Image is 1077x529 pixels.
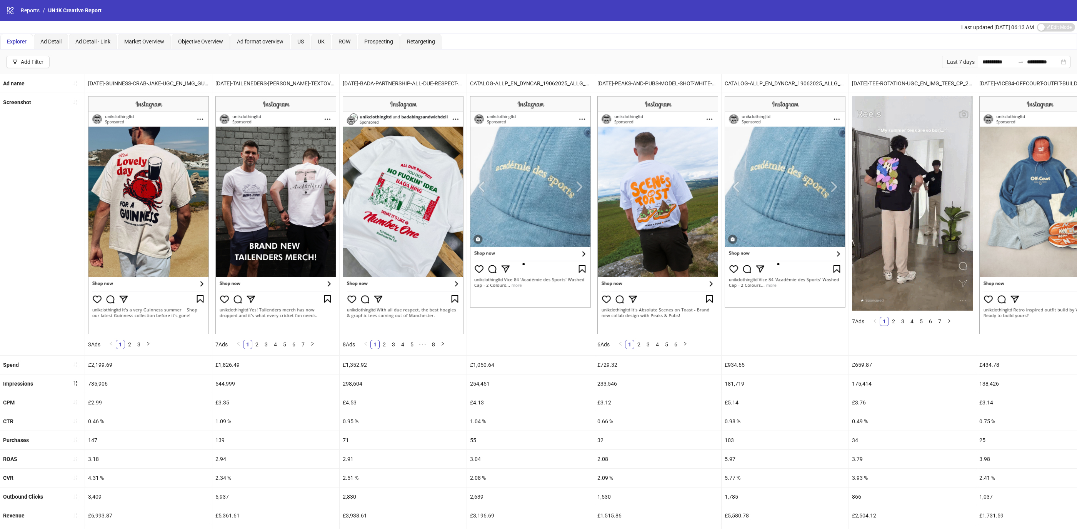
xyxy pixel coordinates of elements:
[625,340,634,349] a: 1
[594,74,721,93] div: [DATE]-PEAKS-AND-PUBS-MODEL-SHOT-WHITE-TEE_EN_IMG_PEAKSANDPUBS_CP_05082025_ALLG_CC_SC24_None__
[236,341,241,346] span: left
[440,341,445,346] span: right
[870,317,880,326] button: left
[849,74,976,93] div: [DATE]-TEE-ROTATION-UGC_EN_IMG_TEES_CP_23072025_ALLG_CC_SC13_None__
[870,317,880,326] li: Previous Page
[73,513,78,518] span: sort-ascending
[671,340,680,349] li: 6
[594,393,721,412] div: £3.12
[935,317,944,326] a: 7
[262,340,270,349] a: 3
[849,412,976,431] div: 0.49 %
[125,340,134,349] li: 2
[947,319,951,323] span: right
[662,340,671,349] a: 5
[340,374,467,393] div: 298,604
[308,340,317,349] li: Next Page
[340,74,467,93] div: [DATE]-BADA-PARTNERSHIP-ALL-DUE-RESPECT-TEE_EN_IMG_BADABING_CP_09072025_ALLG_CC_SC24_None__
[297,38,304,45] span: US
[3,512,25,519] b: Revenue
[389,340,398,349] li: 3
[88,96,209,333] img: Screenshot 120230077464040356
[1018,59,1024,65] span: swap-right
[635,340,643,349] a: 2
[340,356,467,374] div: £1,352.92
[262,340,271,349] li: 3
[135,340,143,349] a: 3
[680,340,690,349] li: Next Page
[961,24,1034,30] span: Last updated [DATE] 06:13 AM
[299,340,307,349] a: 7
[6,56,50,68] button: Add Filter
[43,6,45,15] li: /
[343,341,355,348] span: 8 Ads
[594,487,721,506] div: 1,530
[340,506,467,525] div: £3,938.61
[944,317,954,326] button: right
[849,469,976,487] div: 3.93 %
[429,340,438,349] a: 8
[467,374,594,393] div: 254,451
[594,469,721,487] div: 2.09 %
[338,38,350,45] span: ROW
[594,506,721,525] div: £1,515.86
[467,412,594,431] div: 1.04 %
[143,340,153,349] button: right
[467,469,594,487] div: 2.08 %
[889,317,898,326] a: 2
[722,412,849,431] div: 0.98 %
[944,317,954,326] li: Next Page
[407,38,435,45] span: Retargeting
[107,340,116,349] li: Previous Page
[722,469,849,487] div: 5.77 %
[849,431,976,449] div: 34
[73,100,78,105] span: sort-ascending
[73,475,78,481] span: sort-ascending
[298,340,308,349] li: 7
[212,393,339,412] div: £3.35
[380,340,388,349] a: 2
[880,317,889,326] a: 1
[124,38,164,45] span: Market Overview
[722,450,849,468] div: 5.97
[73,381,78,386] span: sort-descending
[363,341,368,346] span: left
[212,412,339,431] div: 1.09 %
[212,356,339,374] div: £1,826.49
[85,431,212,449] div: 147
[849,374,976,393] div: 175,414
[926,317,935,326] a: 6
[3,99,31,105] b: Screenshot
[364,38,393,45] span: Prospecting
[73,418,78,424] span: sort-ascending
[722,506,849,525] div: £5,580.78
[290,340,298,349] a: 6
[594,374,721,393] div: 233,546
[212,487,339,506] div: 5,937
[849,450,976,468] div: 3.79
[73,399,78,405] span: sort-ascending
[917,317,925,326] a: 5
[722,393,849,412] div: £5.14
[644,340,652,349] a: 3
[408,340,416,349] a: 5
[722,374,849,393] div: 181,719
[873,319,877,323] span: left
[73,362,78,367] span: sort-ascending
[3,494,43,500] b: Outbound Clicks
[3,362,19,368] b: Spend
[1018,59,1024,65] span: to
[467,74,594,93] div: CATALOG-ALLP_EN_DYNCAR_19062025_ALLG_CC_SC3_None_PRO_
[21,59,43,65] div: Add Filter
[597,341,610,348] span: 6 Ads
[722,431,849,449] div: 103
[252,340,262,349] li: 2
[849,487,976,506] div: 866
[935,317,944,326] li: 7
[280,340,289,349] a: 5
[467,506,594,525] div: £3,196.69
